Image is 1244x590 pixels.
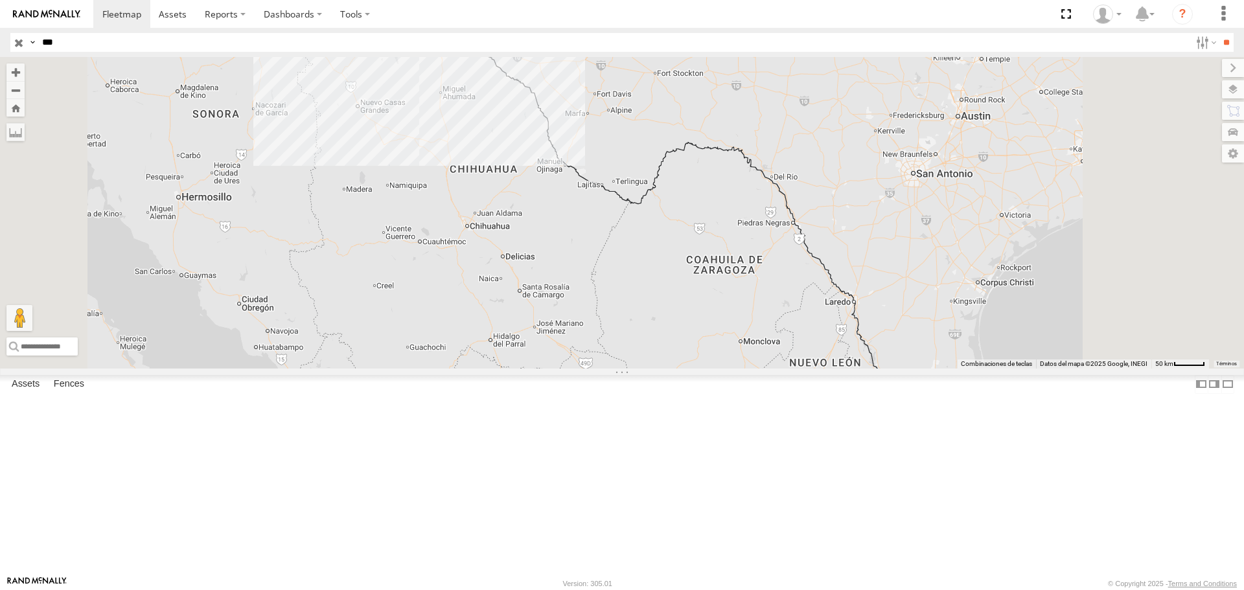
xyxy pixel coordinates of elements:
[27,33,38,52] label: Search Query
[7,577,67,590] a: Visit our Website
[1172,4,1193,25] i: ?
[13,10,80,19] img: rand-logo.svg
[1208,375,1221,394] label: Dock Summary Table to the Right
[1155,360,1173,367] span: 50 km
[5,376,46,394] label: Assets
[961,359,1032,369] button: Combinaciones de teclas
[6,99,25,117] button: Zoom Home
[1221,375,1234,394] label: Hide Summary Table
[6,123,25,141] label: Measure
[6,305,32,331] button: Arrastra al hombrecito al mapa para abrir Street View
[6,63,25,81] button: Zoom in
[563,580,612,587] div: Version: 305.01
[1191,33,1219,52] label: Search Filter Options
[1108,580,1237,587] div: © Copyright 2025 -
[1151,359,1209,369] button: Escala del mapa: 50 km por 45 píxeles
[1088,5,1126,24] div: carolina herrera
[47,376,91,394] label: Fences
[1216,361,1237,366] a: Términos
[1195,375,1208,394] label: Dock Summary Table to the Left
[1222,144,1244,163] label: Map Settings
[6,81,25,99] button: Zoom out
[1040,360,1147,367] span: Datos del mapa ©2025 Google, INEGI
[1168,580,1237,587] a: Terms and Conditions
